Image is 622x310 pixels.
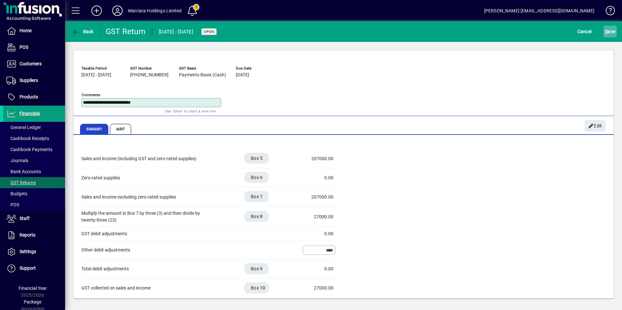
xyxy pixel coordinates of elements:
span: [DATE] [236,72,249,78]
a: Settings [3,244,65,260]
a: Products [3,89,65,105]
a: Budgets [3,188,65,199]
span: Box 8 [251,213,263,220]
span: Suppliers [20,78,38,83]
span: ave [605,26,615,37]
div: Multiply the amount in Box 7 by three (3) and then divide by twenty-three (23) [81,210,211,224]
span: Package [24,299,41,304]
span: Financials [20,111,40,116]
span: S [605,29,608,34]
div: 0.00 [301,230,333,237]
button: Edit [585,120,605,132]
span: Customers [20,61,42,66]
a: Journals [3,155,65,166]
a: Cashbook Payments [3,144,65,155]
span: [DATE] - [DATE] [81,72,111,78]
span: Edit [588,121,602,131]
a: Home [3,23,65,39]
span: Bank Accounts [7,169,41,174]
a: GST Returns [3,177,65,188]
a: Customers [3,56,65,72]
div: Sales and income excluding zero-rated supplies [81,194,211,200]
span: Support [20,265,36,271]
span: Cancel [577,26,592,37]
span: Box 9 [251,265,263,272]
span: Box 6 [251,174,263,181]
div: 207000.00 [301,155,333,162]
span: Due Date [236,66,275,71]
span: Box 10 [251,285,265,291]
a: General Ledger [3,122,65,133]
a: Reports [3,227,65,243]
span: Box 5 [251,155,263,161]
button: Back [70,26,95,37]
div: [DATE] - [DATE] [159,27,193,37]
span: Summary [80,124,108,134]
a: Cashbook Receipts [3,133,65,144]
span: Open [204,30,214,34]
div: Total debit adjustments [81,265,211,272]
span: [PHONE_NUMBER] [130,72,169,78]
div: GST Return [106,26,146,37]
span: Box 7 [251,193,263,200]
div: 207000.00 [301,194,333,200]
div: 27000.00 [301,285,333,291]
div: GST debit adjustments [81,230,211,237]
a: Knowledge Base [601,1,614,22]
div: 0.00 [301,174,333,181]
span: General Ledger [7,125,41,130]
span: Products [20,94,38,99]
button: Profile [107,5,128,17]
div: [PERSON_NAME] [EMAIL_ADDRESS][DOMAIN_NAME] [484,6,594,16]
a: Staff [3,211,65,227]
span: Taxable Period [81,66,120,71]
div: Wantara Holdings Limited [128,6,182,16]
a: Bank Accounts [3,166,65,177]
a: Suppliers [3,72,65,89]
span: Payments Basis (Cash) [179,72,226,78]
span: POS [20,45,28,50]
a: POS [3,199,65,210]
div: 0.00 [301,265,333,272]
mat-label: Comments [82,93,100,97]
div: 27000.00 [301,213,333,220]
button: Cancel [576,26,593,37]
span: Journals [7,158,28,163]
span: Settings [20,249,36,254]
span: GST Basis [179,66,226,71]
div: Zero-rated supplies [81,174,211,181]
span: Reports [20,232,35,238]
mat-hint: Use 'Enter' to start a new line [165,107,216,115]
span: GST Number [130,66,169,71]
span: Audit [110,124,131,134]
div: GST collected on sales and income [81,285,211,291]
span: POS [7,202,19,207]
div: Sales and income (including GST and zero-rated supplies) [81,155,211,162]
div: Other debit adjustments [81,247,211,253]
span: Cashbook Payments [7,147,52,152]
span: Home [20,28,32,33]
button: Save [603,26,617,37]
a: Support [3,260,65,277]
a: POS [3,39,65,56]
span: Financial Year [19,286,47,291]
span: Back [72,29,94,34]
button: Add [86,5,107,17]
app-page-header-button: Back [65,26,101,37]
span: Budgets [7,191,27,196]
span: Cashbook Receipts [7,136,49,141]
span: Staff [20,216,30,221]
span: GST Returns [7,180,36,185]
